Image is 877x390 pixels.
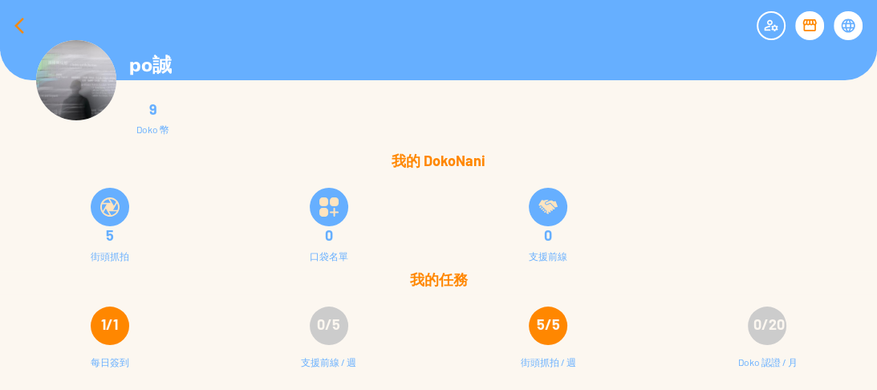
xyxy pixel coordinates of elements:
[136,124,169,135] div: Doko 幣
[36,40,116,120] img: Visruth.jpg not found
[310,250,348,262] div: 口袋名單
[91,250,129,262] div: 街頭抓拍
[529,250,567,262] div: 支援前線
[10,227,209,243] div: 5
[319,197,339,217] img: bucketListIcon.svg
[91,355,129,387] div: 每日簽到
[317,315,340,333] span: 0/5
[136,101,169,117] div: 9
[753,315,784,333] span: 0/20
[538,197,558,217] img: frontLineSupply.svg
[101,315,118,333] span: 1/1
[129,52,172,79] p: po誠
[449,227,648,243] div: 0
[521,355,576,387] div: 街頭抓拍 / 週
[301,355,356,387] div: 支援前線 / 週
[537,315,560,333] span: 5/5
[737,355,797,387] div: Doko 認證 / 月
[229,227,428,243] div: 0
[100,197,120,217] img: snapShot.svg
